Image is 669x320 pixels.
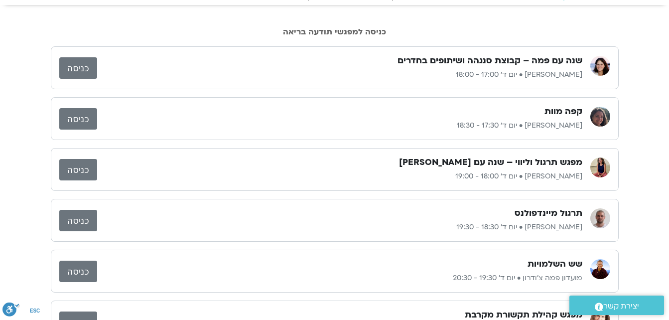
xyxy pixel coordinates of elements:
a: כניסה [59,57,97,79]
h3: שנה עם פמה – קבוצת סנגהה ושיתופים בחדרים [398,55,582,67]
a: כניסה [59,261,97,282]
img: מיכל גורל [590,56,610,76]
p: מועדון פמה צ'ודרון • יום ד׳ 19:30 - 20:30 [97,272,582,284]
img: קרן גל [590,107,610,127]
img: דקל קנטי [590,208,610,228]
a: יצירת קשר [569,296,664,315]
a: כניסה [59,108,97,130]
img: מליסה בר-אילן [590,158,610,177]
p: [PERSON_NAME] • יום ד׳ 18:00 - 19:00 [97,170,582,182]
h3: קפה מוות [544,106,582,118]
h2: כניסה למפגשי תודעה בריאה [51,27,619,36]
p: [PERSON_NAME] • יום ד׳ 17:30 - 18:30 [97,120,582,132]
a: כניסה [59,210,97,231]
p: [PERSON_NAME] • יום ד׳ 17:00 - 18:00 [97,69,582,81]
img: מועדון פמה צ'ודרון [590,259,610,279]
h3: שש השלמויות [528,258,582,270]
span: יצירת קשר [603,300,639,313]
h3: תרגול מיינדפולנס [515,207,582,219]
a: כניסה [59,159,97,180]
p: [PERSON_NAME] • יום ד׳ 18:30 - 19:30 [97,221,582,233]
h3: מפגש תרגול וליווי – שנה עם [PERSON_NAME] [399,157,582,168]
